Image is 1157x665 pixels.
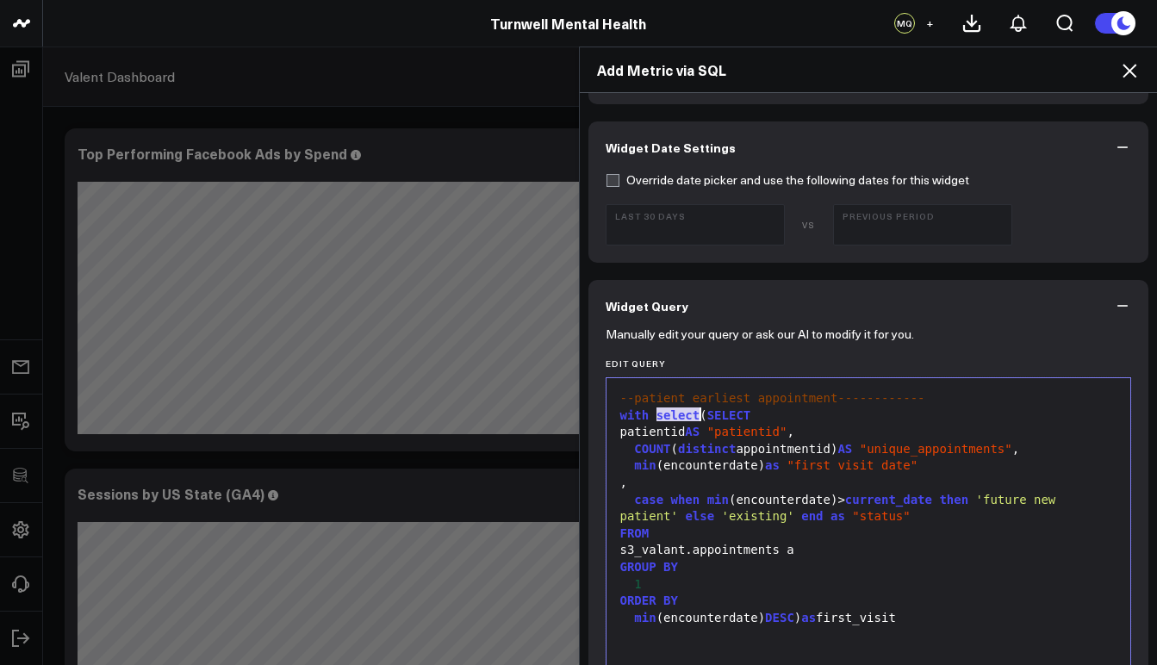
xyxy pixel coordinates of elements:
[793,220,824,230] div: VS
[490,14,646,33] a: Turnwell Mental Health
[685,509,714,523] span: else
[615,211,775,221] b: Last 30 Days
[588,121,1149,173] button: Widget Date Settings
[801,509,823,523] span: end
[606,204,785,245] button: Last 30 Days
[926,17,934,29] span: +
[615,492,1123,525] div: (encounterdate)>
[707,425,787,438] span: "patientid"
[837,442,852,456] span: AS
[765,458,780,472] span: as
[860,442,1012,456] span: "unique_appointments"
[615,475,1123,492] div: ,
[634,611,656,625] span: min
[656,408,700,422] span: select
[634,442,670,456] span: COUNT
[620,594,656,607] span: ORDER
[615,610,1123,627] div: (encounterdate) ) first_visit
[615,407,1123,425] div: (
[634,577,641,591] span: 1
[634,458,656,472] span: min
[588,280,1149,332] button: Widget Query
[787,458,918,472] span: "first visit date"
[620,526,650,540] span: FROM
[606,299,688,313] span: Widget Query
[606,358,1132,369] label: Edit Query
[634,493,663,507] span: case
[722,509,794,523] span: 'existing'
[894,13,915,34] div: MQ
[606,327,914,341] p: Manually edit your query or ask our AI to modify it for you.
[801,611,816,625] span: as
[845,493,932,507] span: current_date
[707,493,729,507] span: min
[620,391,925,405] span: --patient earliest appointment------------
[615,424,1123,441] div: patientid ,
[852,509,910,523] span: "status"
[671,493,700,507] span: when
[615,441,1123,458] div: ( appointmentid) ,
[620,408,650,422] span: with
[663,560,678,574] span: BY
[707,408,751,422] span: SELECT
[939,493,968,507] span: then
[685,425,700,438] span: AS
[678,442,736,456] span: distinct
[663,594,678,607] span: BY
[615,457,1123,475] div: (encounterdate)
[830,509,845,523] span: as
[615,542,1123,559] div: s3_valant.appointments a
[765,611,794,625] span: DESC
[833,204,1012,245] button: Previous Period
[620,560,656,574] span: GROUP
[843,211,1003,221] b: Previous Period
[606,140,736,154] span: Widget Date Settings
[606,173,969,187] label: Override date picker and use the following dates for this widget
[919,13,940,34] button: +
[597,60,1141,79] h2: Add Metric via SQL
